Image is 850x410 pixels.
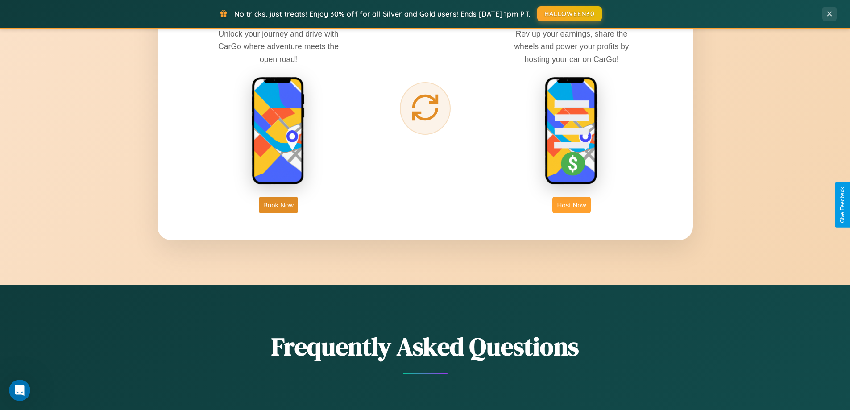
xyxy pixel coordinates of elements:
[545,77,598,186] img: host phone
[158,329,693,364] h2: Frequently Asked Questions
[537,6,602,21] button: HALLOWEEN30
[252,77,305,186] img: rent phone
[9,380,30,401] iframe: Intercom live chat
[259,197,298,213] button: Book Now
[839,187,846,223] div: Give Feedback
[234,9,531,18] span: No tricks, just treats! Enjoy 30% off for all Silver and Gold users! Ends [DATE] 1pm PT.
[552,197,590,213] button: Host Now
[211,28,345,65] p: Unlock your journey and drive with CarGo where adventure meets the open road!
[505,28,639,65] p: Rev up your earnings, share the wheels and power your profits by hosting your car on CarGo!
